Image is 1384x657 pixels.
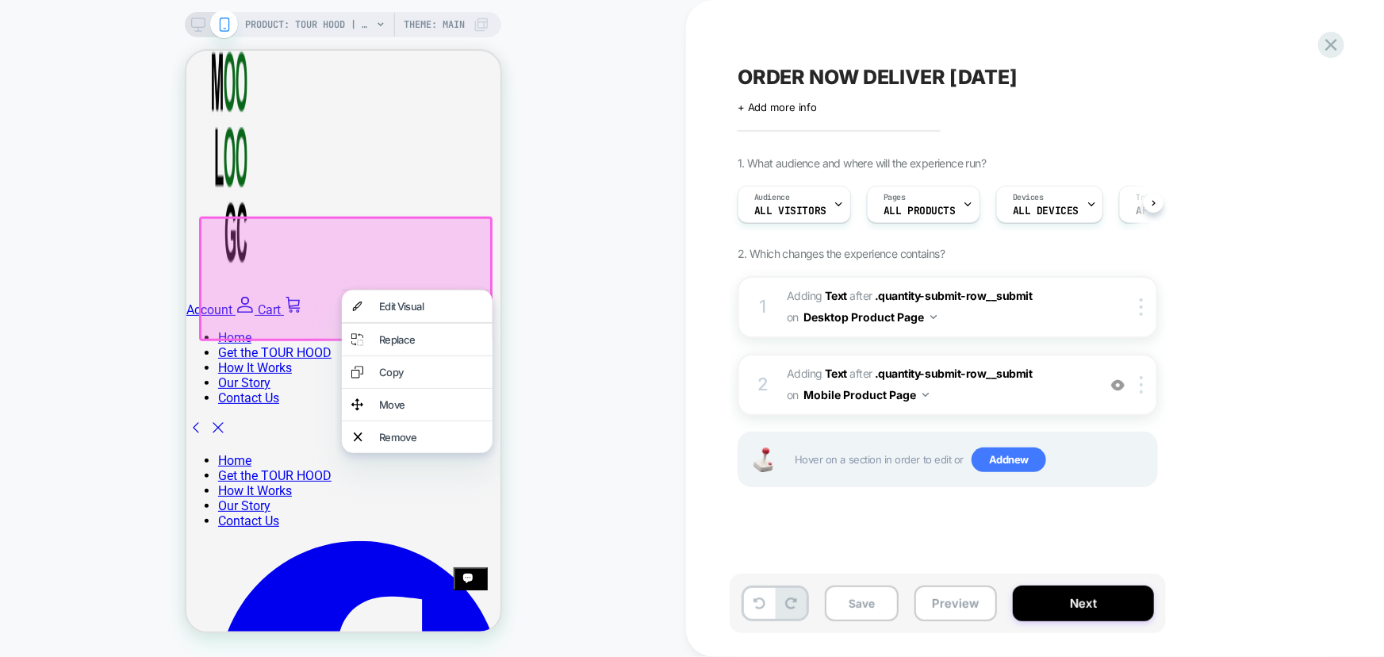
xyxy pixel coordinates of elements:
[849,367,872,380] span: AFTER
[167,380,176,393] img: remove element
[32,294,145,309] a: Get the TOUR HOOD
[849,289,872,302] span: AFTER
[165,348,177,360] img: move element
[193,348,297,360] div: Move
[32,432,105,448] a: How It Works
[1111,378,1125,392] img: crossed eye
[738,65,1018,89] span: ORDER NOW DELIVER [DATE]
[193,282,297,295] div: Replace
[32,340,93,355] a: Contact Us
[787,289,847,302] span: Adding
[267,517,301,568] inbox-online-store-chat: Shopify online store chat
[914,586,997,621] button: Preview
[738,101,817,113] span: + Add more info
[32,463,93,478] a: Contact Us
[884,206,956,217] span: ALL PRODUCTS
[193,380,297,393] div: Remove
[165,282,177,295] img: replace element
[1013,192,1044,203] span: Devices
[193,315,297,328] div: Copy
[32,448,84,463] a: Our Story
[1013,586,1154,621] button: Next
[755,291,771,323] div: 1
[245,12,372,37] span: PRODUCT: TOUR HOOD | Inflatable Golf Club Travel Protection
[787,385,799,405] span: on
[22,375,41,390] a: Close
[972,448,1046,473] span: Add new
[825,586,899,621] button: Save
[875,367,1033,380] span: .quantity-submit-row__submit
[826,367,847,380] b: Text
[826,289,847,302] b: Text
[1140,298,1143,316] img: close
[165,315,177,328] img: copy element
[1136,206,1226,217] span: After 4 Seconds
[193,249,297,262] div: Edit Visual
[875,289,1033,302] span: .quantity-submit-row__submit
[747,448,779,472] img: Joystick
[787,307,799,327] span: on
[32,325,84,340] a: Our Story
[803,383,929,406] button: Mobile Product Page
[32,417,145,432] a: Get the TOUR HOOD
[755,369,771,401] div: 2
[930,315,937,319] img: down arrow
[754,192,790,203] span: Audience
[404,12,465,37] span: Theme: MAIN
[738,156,986,170] span: 1. What audience and where will the experience run?
[1013,206,1079,217] span: ALL DEVICES
[738,247,945,260] span: 2. Which changes the experience contains?
[1136,192,1167,203] span: Trigger
[165,249,177,262] img: visual edit
[884,192,906,203] span: Pages
[803,305,937,328] button: Desktop Product Page
[787,367,847,380] span: Adding
[922,393,929,397] img: down arrow
[1140,376,1143,394] img: close
[32,402,65,417] a: Home
[754,206,826,217] span: All Visitors
[32,309,105,325] a: How It Works
[795,448,1148,473] span: Hover on a section in order to edit or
